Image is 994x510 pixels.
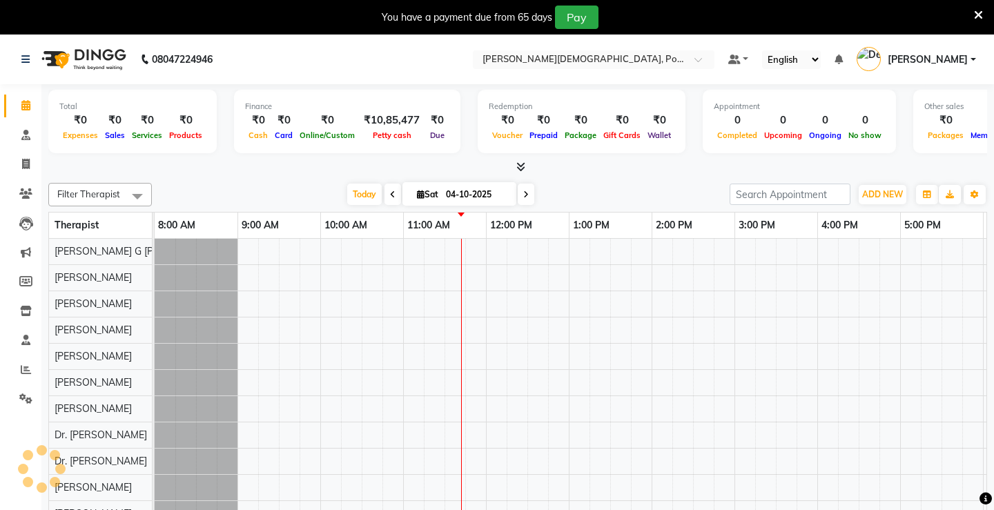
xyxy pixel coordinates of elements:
[55,429,147,441] span: Dr. [PERSON_NAME]
[55,297,132,310] span: [PERSON_NAME]
[526,130,561,140] span: Prepaid
[57,188,120,199] span: Filter Therapist
[857,47,881,71] img: Deepali Gaikwad
[413,189,442,199] span: Sat
[128,130,166,140] span: Services
[818,215,861,235] a: 4:00 PM
[714,130,761,140] span: Completed
[845,130,885,140] span: No show
[155,215,199,235] a: 8:00 AM
[442,184,511,205] input: 2025-10-04
[128,112,166,128] div: ₹0
[238,215,282,235] a: 9:00 AM
[55,350,132,362] span: [PERSON_NAME]
[55,271,132,284] span: [PERSON_NAME]
[561,112,600,128] div: ₹0
[600,130,644,140] span: Gift Cards
[245,112,271,128] div: ₹0
[245,130,271,140] span: Cash
[561,130,600,140] span: Package
[489,112,526,128] div: ₹0
[55,219,99,231] span: Therapist
[369,130,415,140] span: Petty cash
[404,215,454,235] a: 11:00 AM
[55,324,132,336] span: [PERSON_NAME]
[296,112,358,128] div: ₹0
[101,130,128,140] span: Sales
[59,130,101,140] span: Expenses
[569,215,613,235] a: 1:00 PM
[271,130,296,140] span: Card
[55,481,132,493] span: [PERSON_NAME]
[427,130,448,140] span: Due
[166,130,206,140] span: Products
[888,52,968,67] span: [PERSON_NAME]
[382,10,552,25] div: You have a payment due from 65 days
[652,215,696,235] a: 2:00 PM
[555,6,598,29] button: Pay
[35,40,130,79] img: logo
[600,112,644,128] div: ₹0
[862,189,903,199] span: ADD NEW
[59,112,101,128] div: ₹0
[924,130,967,140] span: Packages
[761,130,806,140] span: Upcoming
[761,112,806,128] div: 0
[166,112,206,128] div: ₹0
[901,215,944,235] a: 5:00 PM
[924,112,967,128] div: ₹0
[806,130,845,140] span: Ongoing
[714,101,885,112] div: Appointment
[321,215,371,235] a: 10:00 AM
[271,112,296,128] div: ₹0
[730,184,850,205] input: Search Appointment
[347,184,382,205] span: Today
[526,112,561,128] div: ₹0
[859,185,906,204] button: ADD NEW
[55,402,132,415] span: [PERSON_NAME]
[644,130,674,140] span: Wallet
[806,112,845,128] div: 0
[489,130,526,140] span: Voucher
[489,101,674,112] div: Redemption
[296,130,358,140] span: Online/Custom
[487,215,536,235] a: 12:00 PM
[59,101,206,112] div: Total
[425,112,449,128] div: ₹0
[845,112,885,128] div: 0
[55,245,222,257] span: [PERSON_NAME] G [PERSON_NAME]
[644,112,674,128] div: ₹0
[55,376,132,389] span: [PERSON_NAME]
[55,455,147,467] span: Dr. [PERSON_NAME]
[735,215,779,235] a: 3:00 PM
[245,101,449,112] div: Finance
[358,112,425,128] div: ₹10,85,477
[152,40,213,79] b: 08047224946
[714,112,761,128] div: 0
[101,112,128,128] div: ₹0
